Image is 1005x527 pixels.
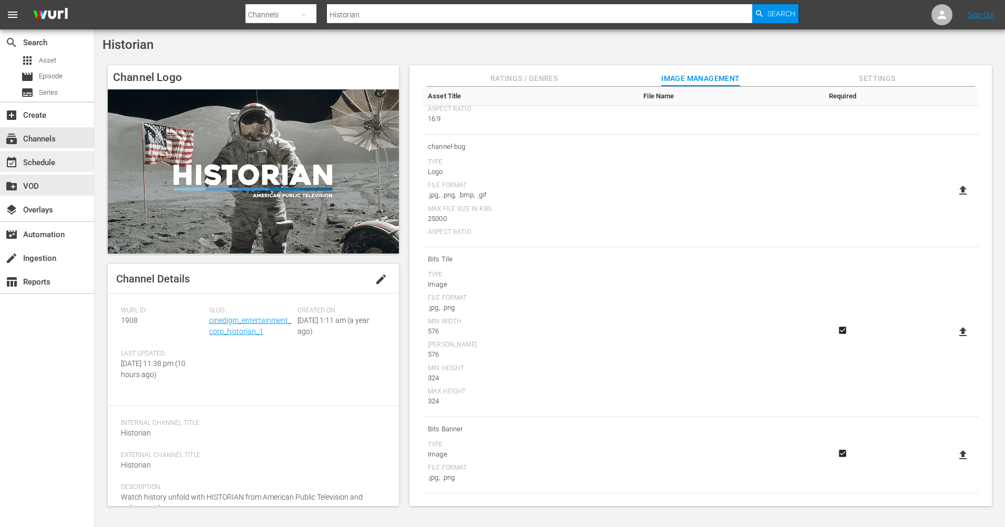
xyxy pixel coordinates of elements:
[428,349,633,360] div: 576
[836,449,849,458] svg: Required
[428,422,633,436] span: Bits Banner
[428,228,633,237] div: Aspect Ratio
[428,464,633,472] div: File Format
[428,214,633,224] div: 25000
[121,419,381,428] span: Internal Channel Title:
[116,272,190,285] span: Channel Details
[5,180,18,192] span: VOD
[5,276,18,288] span: Reports
[21,70,34,83] span: Episode
[968,11,995,19] a: Sign Out
[375,273,387,286] span: edit
[121,350,204,358] span: Last Updated:
[428,302,633,313] div: .jpg, .png
[5,252,18,265] span: Ingestion
[820,87,865,106] th: Required
[368,267,394,292] button: edit
[39,71,63,82] span: Episode
[428,294,633,302] div: File Format
[428,190,633,200] div: .jpg, .png, .bmp, .gif
[121,359,186,379] span: [DATE] 11:38 pm (10 hours ago)
[298,316,370,336] span: [DATE] 1:11 am (a year ago)
[423,87,638,106] th: Asset Title
[121,493,363,512] span: Watch history unfold with HISTORIAN from American Public Television and rediscover the past.
[21,86,34,99] span: Series
[838,72,917,85] span: Settings
[428,140,633,154] span: channel-bug
[485,72,563,85] span: Ratings / Genres
[428,318,633,326] div: Min Width
[121,461,151,469] span: Historian
[428,441,633,449] div: Type
[428,396,633,407] div: 324
[5,228,18,241] span: Automation
[638,87,819,106] th: File Name
[836,326,849,335] svg: Required
[428,326,633,337] div: 576
[25,3,76,27] img: ans4CAIJ8jUAAAAAAAAAAAAAAAAAAAAAAAAgQb4GAAAAAAAAAAAAAAAAAAAAAAAAJMjXAAAAAAAAAAAAAAAAAAAAAAAAgAT5G...
[108,89,399,254] img: Historian
[209,316,291,336] a: cinedigm_entertainment_corp_historian_1
[767,4,795,23] span: Search
[102,37,153,52] span: Historian
[428,167,633,177] div: Logo
[428,341,633,349] div: [PERSON_NAME]
[752,4,798,23] button: Search
[661,72,740,85] span: Image Management
[5,133,18,145] span: Channels
[121,316,138,325] span: 1908
[428,472,633,483] div: .jpg, .png
[298,307,381,315] span: Created On:
[121,307,204,315] span: Wurl ID:
[5,204,18,216] span: Overlays
[428,271,633,279] div: Type
[428,114,633,124] div: 16:9
[39,55,56,66] span: Asset
[428,158,633,167] div: Type
[428,373,633,383] div: 324
[428,449,633,460] div: Image
[5,156,18,169] span: Schedule
[39,87,58,98] span: Series
[121,451,381,460] span: External Channel Title:
[428,205,633,214] div: Max File Size In Kbs
[428,105,633,114] div: Aspect Ratio
[121,429,151,437] span: Historian
[428,279,633,290] div: Image
[5,109,18,121] span: Create
[21,54,34,67] span: Asset
[6,8,19,21] span: menu
[428,388,633,396] div: Max Height
[108,65,399,89] h4: Channel Logo
[209,307,292,315] span: Slug:
[428,364,633,373] div: Min Height
[121,483,381,492] span: Description:
[5,36,18,49] span: Search
[428,181,633,190] div: File Format
[428,252,633,266] span: Bits Tile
